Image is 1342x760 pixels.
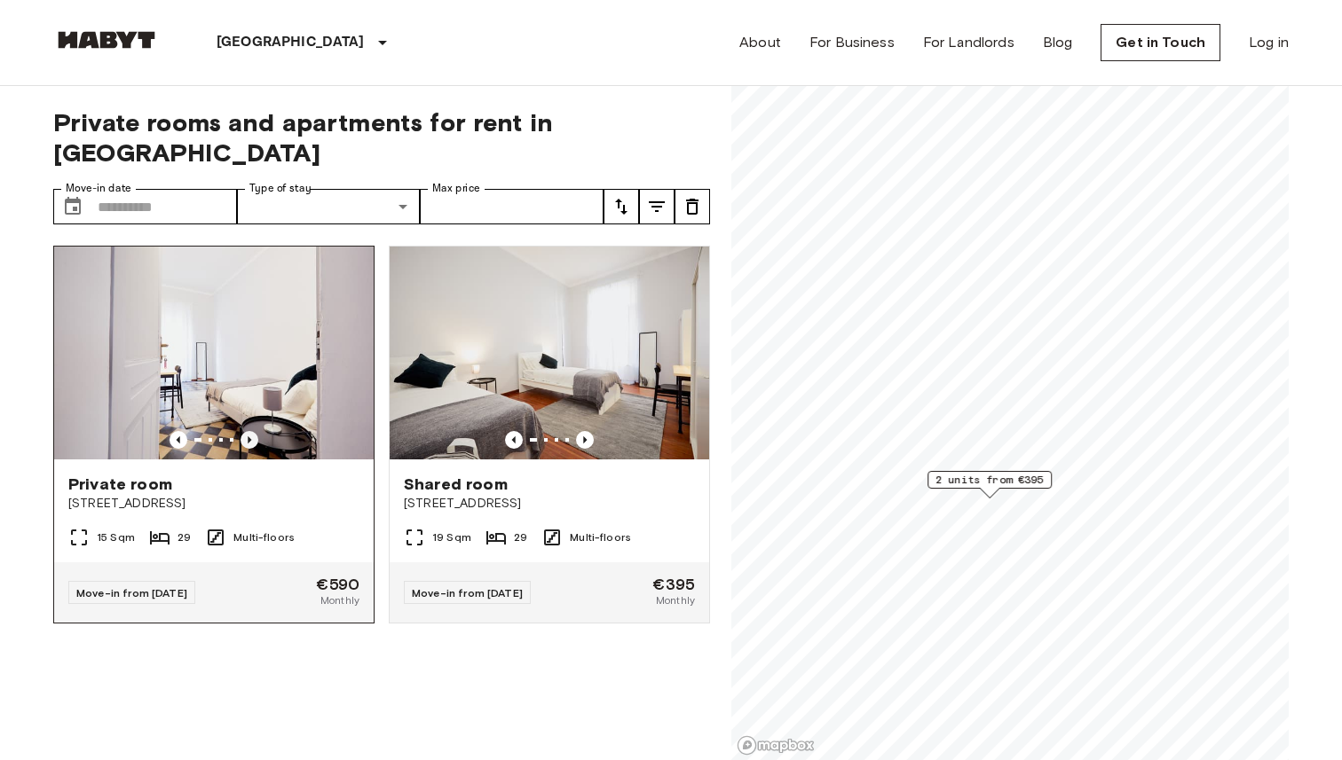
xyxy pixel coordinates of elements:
[570,529,631,545] span: Multi-floors
[97,529,135,545] span: 15 Sqm
[316,576,359,592] span: €590
[639,189,675,224] button: tune
[389,246,710,623] a: Marketing picture of unit IT-13-001-001-23HPrevious imagePrevious imageShared room[STREET_ADDRESS...
[576,431,594,449] button: Previous image
[68,474,172,495] span: Private room
[432,181,480,196] label: Max price
[737,735,815,756] a: Mapbox logo
[53,246,375,623] a: Marketing picture of unit IT-13-001-001-18HPrevious imagePrevious imagePrivate room[STREET_ADDRES...
[76,586,187,599] span: Move-in from [DATE]
[55,189,91,224] button: Choose date
[170,431,187,449] button: Previous image
[404,474,508,495] span: Shared room
[656,592,695,608] span: Monthly
[432,529,471,545] span: 19 Sqm
[935,472,1044,488] span: 2 units from €395
[178,529,191,545] span: 29
[505,431,523,449] button: Previous image
[739,32,781,53] a: About
[404,495,695,513] span: [STREET_ADDRESS]
[249,181,312,196] label: Type of stay
[241,431,258,449] button: Previous image
[923,32,1014,53] a: For Landlords
[809,32,895,53] a: For Business
[1043,32,1073,53] a: Blog
[320,592,359,608] span: Monthly
[390,247,709,459] img: Marketing picture of unit IT-13-001-001-23H
[514,529,527,545] span: 29
[53,31,160,49] img: Habyt
[68,495,359,513] span: [STREET_ADDRESS]
[675,189,710,224] button: tune
[53,107,710,168] span: Private rooms and apartments for rent in [GEOGRAPHIC_DATA]
[217,32,365,53] p: [GEOGRAPHIC_DATA]
[928,471,1052,498] div: Map marker
[1249,32,1289,53] a: Log in
[652,576,695,592] span: €395
[54,247,374,459] img: Marketing picture of unit IT-13-001-001-18H
[604,189,639,224] button: tune
[1101,24,1220,61] a: Get in Touch
[233,529,295,545] span: Multi-floors
[66,181,131,196] label: Move-in date
[412,586,523,599] span: Move-in from [DATE]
